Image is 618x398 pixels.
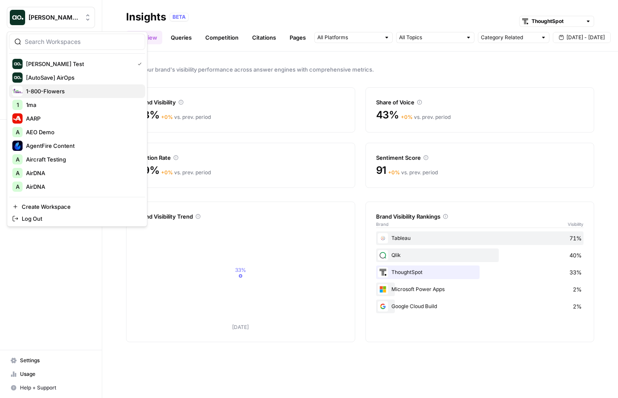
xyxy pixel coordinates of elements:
[378,267,388,277] img: em6uifynyh9mio6ldxz8kkfnatao
[566,34,605,41] span: [DATE] - [DATE]
[376,300,584,313] div: Google Cloud Build
[235,267,246,273] tspan: 33%
[137,98,345,107] div: Brand Visibility
[376,212,584,221] div: Brand Visibility Rankings
[126,10,166,24] div: Insights
[26,155,138,164] span: Aircraft Testing
[317,33,380,42] input: All Platforms
[16,182,20,191] span: A
[232,324,249,330] tspan: [DATE]
[378,233,388,243] img: kdf4ucm9w1dsh35th9k7a1vc8tb6
[9,213,145,225] a: Log Out
[7,7,95,28] button: Workspace: Dillon Test
[7,354,95,367] a: Settings
[26,87,138,95] span: 1-800-Flowers
[7,367,95,381] a: Usage
[22,214,138,223] span: Log Out
[7,32,147,227] div: Workspace: Dillon Test
[401,113,451,121] div: vs. prev. period
[12,141,23,151] img: AgentFire Content Logo
[26,101,138,109] span: 1ma
[532,17,582,26] input: ThoughtSpot
[161,169,211,176] div: vs. prev. period
[16,169,20,177] span: A
[573,302,582,311] span: 2%
[376,108,399,122] span: 43%
[378,250,388,260] img: xsqu0h2hwbvu35u0l79dsjlrovy7
[166,31,197,44] a: Queries
[200,31,244,44] a: Competition
[137,212,345,221] div: Brand Visibility Trend
[126,31,162,44] a: Overview
[20,357,91,364] span: Settings
[553,32,611,43] button: [DATE] - [DATE]
[568,221,584,228] span: Visibility
[376,283,584,296] div: Microsoft Power Apps
[388,169,400,176] span: + 0 %
[569,234,582,242] span: 71%
[7,381,95,395] button: Help + Support
[161,114,173,120] span: + 0 %
[22,202,138,211] span: Create Workspace
[12,86,23,96] img: 1-800-Flowers Logo
[17,101,19,109] span: 1
[26,114,138,123] span: AARP
[376,248,584,262] div: Qlik
[376,164,387,177] span: 91
[137,108,159,122] span: 33%
[569,268,582,277] span: 33%
[569,251,582,260] span: 40%
[137,164,159,177] span: 39%
[126,65,594,74] span: Track your brand's visibility performance across answer engines with comprehensive metrics.
[16,155,20,164] span: A
[376,231,584,245] div: Tableau
[137,153,345,162] div: Citation Rate
[378,301,388,311] img: yl4xathz0bu0psn9qrewxmnjolkn
[247,31,281,44] a: Citations
[401,114,413,120] span: + 0 %
[573,285,582,294] span: 2%
[170,13,189,21] div: BETA
[285,31,311,44] a: Pages
[376,153,584,162] div: Sentiment Score
[25,37,140,46] input: Search Workspaces
[12,59,23,69] img: Dillon Test Logo
[26,141,138,150] span: AgentFire Content
[26,182,138,191] span: AirDNA
[399,33,462,42] input: All Topics
[376,98,584,107] div: Share of Voice
[29,13,80,22] span: [PERSON_NAME] Test
[26,73,138,82] span: [AutoSave] AirOps
[481,33,537,42] input: Category Related
[20,370,91,378] span: Usage
[376,221,388,228] span: Brand
[161,113,211,121] div: vs. prev. period
[9,201,145,213] a: Create Workspace
[26,128,138,136] span: AEO Demo
[12,113,23,124] img: AARP Logo
[378,284,388,294] img: aln7fzklr3l99mnai0z5kuqxmnn3
[376,265,584,279] div: ThoughtSpot
[20,384,91,392] span: Help + Support
[161,169,173,176] span: + 0 %
[10,10,25,25] img: Dillon Test Logo
[16,128,20,136] span: A
[26,169,138,177] span: AirDNA
[26,60,131,68] span: [PERSON_NAME] Test
[12,72,23,83] img: [AutoSave] AirOps Logo
[388,169,438,176] div: vs. prev. period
